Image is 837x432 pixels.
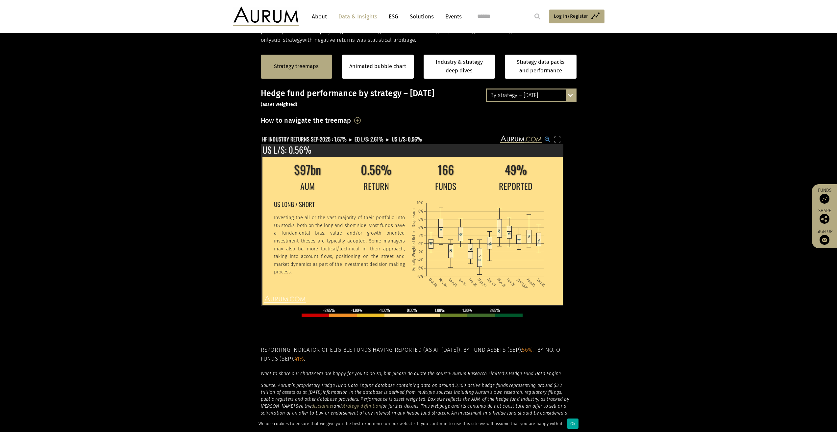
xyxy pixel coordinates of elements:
div: Ok [567,419,579,429]
a: Data & Insights [335,11,381,23]
em: Want to share our charts? We are happy for you to do so, but please do quote the source: Aurum Re... [261,371,561,376]
h5: Reporting indicator of eligible funds having reported (as at [DATE]). By fund assets (Sep): . By ... [261,346,577,363]
a: Sign up [815,229,834,245]
span: Log in/Register [554,12,588,20]
img: Access Funds [820,194,829,204]
em: Information in the database is derived from multiple sources including Aurum’s own research, regu... [261,390,569,409]
input: Submit [531,10,544,23]
span: 56% [522,346,532,353]
em: Source: Aurum’s proprietary Hedge Fund Data Engine database containing data on around 3,100 activ... [261,383,562,395]
span: 41% [294,355,304,362]
small: (asset weighted) [261,102,298,107]
em: See the [296,403,311,409]
em: for further details. This webpage and its contents do not constitute an offer to sell or a solici... [261,403,568,423]
em: and [333,403,342,409]
a: Industry & strategy deep dives [424,55,495,79]
h3: How to navigate the treemap [261,115,351,126]
a: Events [442,11,462,23]
a: Funds [815,188,834,204]
h3: Hedge fund performance by strategy – [DATE] [261,89,577,108]
a: disclaimer [311,403,334,409]
a: Solutions [406,11,437,23]
a: Animated bubble chart [349,62,406,71]
span: sub-strategy [271,37,302,43]
div: By strategy – [DATE] [487,89,576,101]
div: Share [815,209,834,224]
a: Strategy treemaps [274,62,319,71]
img: Aurum [233,7,299,26]
a: About [308,11,330,23]
img: Share this post [820,214,829,224]
a: strategy definition [342,403,381,409]
a: Log in/Register [549,10,604,23]
a: Strategy data packs and performance [505,55,577,79]
a: ESG [385,11,402,23]
img: Sign up to our newsletter [820,235,829,245]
